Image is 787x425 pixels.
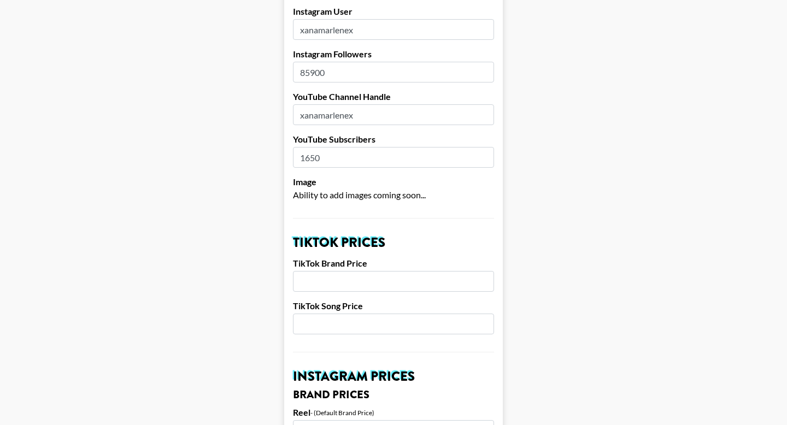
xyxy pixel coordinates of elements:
[310,409,374,417] div: - (Default Brand Price)
[293,190,426,200] span: Ability to add images coming soon...
[293,300,494,311] label: TikTok Song Price
[293,370,494,383] h2: Instagram Prices
[293,389,494,400] h3: Brand Prices
[293,49,494,60] label: Instagram Followers
[293,176,494,187] label: Image
[293,91,494,102] label: YouTube Channel Handle
[293,258,494,269] label: TikTok Brand Price
[293,6,494,17] label: Instagram User
[293,134,494,145] label: YouTube Subscribers
[293,236,494,249] h2: TikTok Prices
[293,407,310,418] label: Reel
